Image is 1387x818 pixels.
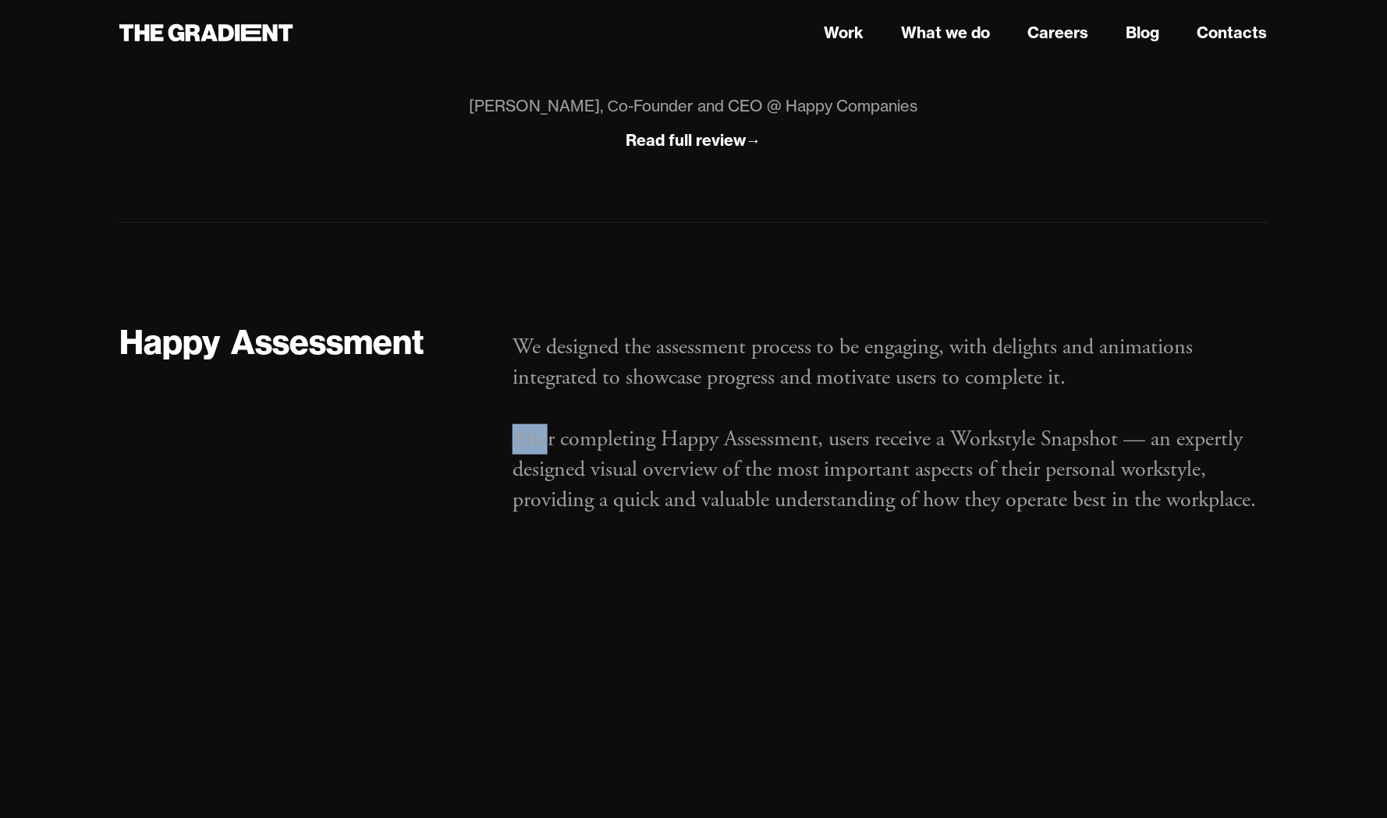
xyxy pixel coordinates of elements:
[825,21,864,44] a: Work
[626,130,746,150] div: Read full review
[119,320,481,364] h2: Happy Assessment
[513,332,1268,515] p: We designed the assessment process to be engaging, with delights and animations integrated to sho...
[746,130,761,150] div: →
[1028,21,1089,44] a: Careers
[1197,21,1268,44] a: Contacts
[470,94,917,119] div: [PERSON_NAME], Сo-Founder and CEO @ Happy Companies
[902,21,991,44] a: What we do
[1126,21,1160,44] a: Blog
[626,128,761,154] a: Read full review→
